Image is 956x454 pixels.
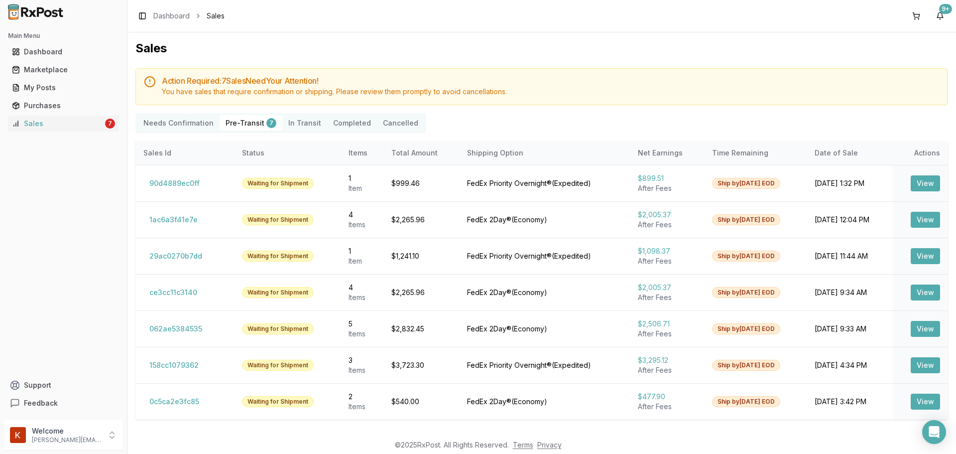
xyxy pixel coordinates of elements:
[467,178,622,188] div: FedEx Priority Overnight® ( Expedited )
[242,251,314,262] div: Waiting for Shipment
[4,44,123,60] button: Dashboard
[391,215,451,225] div: $2,265.96
[8,61,119,79] a: Marketplace
[638,283,696,293] div: $2,005.37
[467,215,622,225] div: FedEx 2Day® ( Economy )
[8,115,119,133] a: Sales7
[32,426,101,436] p: Welcome
[893,141,948,165] th: Actions
[467,324,622,334] div: FedEx 2Day® ( Economy )
[391,397,451,407] div: $540.00
[8,32,119,40] h2: Main Menu
[242,214,314,225] div: Waiting for Shipment
[349,210,375,220] div: 4
[815,178,885,188] div: [DATE] 1:32 PM
[24,398,58,408] span: Feedback
[815,251,885,261] div: [DATE] 11:44 AM
[630,141,704,165] th: Net Earnings
[911,394,940,410] button: View
[153,11,190,21] a: Dashboard
[349,283,375,293] div: 4
[638,183,696,193] div: After Fees
[513,441,533,449] a: Terms
[349,183,375,193] div: Item
[349,365,375,375] div: Item s
[712,360,780,371] div: Ship by [DATE] EOD
[815,288,885,298] div: [DATE] 9:34 AM
[162,87,940,97] div: You have sales that require confirmation or shipping. Please review them promptly to avoid cancel...
[638,210,696,220] div: $2,005.37
[162,77,940,85] h5: Action Required: 7 Sale s Need Your Attention!
[807,141,893,165] th: Date of Sale
[922,420,946,444] div: Open Intercom Messenger
[638,173,696,183] div: $899.51
[638,365,696,375] div: After Fees
[638,402,696,412] div: After Fees
[143,285,203,301] button: ce3cc11c3140
[638,246,696,256] div: $1,098.37
[220,115,282,131] button: Pre-Transit
[10,427,26,443] img: User avatar
[712,214,780,225] div: Ship by [DATE] EOD
[135,141,234,165] th: Sales Id
[12,65,115,75] div: Marketplace
[932,8,948,24] button: 9+
[391,178,451,188] div: $999.46
[638,329,696,339] div: After Fees
[349,392,375,402] div: 2
[349,402,375,412] div: Item s
[391,324,451,334] div: $2,832.45
[4,394,123,412] button: Feedback
[8,97,119,115] a: Purchases
[383,141,459,165] th: Total Amount
[143,175,206,191] button: 90d4889ec0ff
[4,98,123,114] button: Purchases
[712,287,780,298] div: Ship by [DATE] EOD
[391,251,451,261] div: $1,241.10
[939,4,952,14] div: 9+
[143,248,208,264] button: 29ac0270b7dd
[4,376,123,394] button: Support
[911,357,940,373] button: View
[712,323,780,334] div: Ship by [DATE] EOD
[242,396,314,407] div: Waiting for Shipment
[4,4,68,20] img: RxPost Logo
[704,141,807,165] th: Time Remaining
[911,285,940,301] button: View
[282,115,327,131] button: In Transit
[137,115,220,131] button: Needs Confirmation
[143,394,205,410] button: 0c5ca2e3fc85
[4,62,123,78] button: Marketplace
[815,215,885,225] div: [DATE] 12:04 PM
[242,360,314,371] div: Waiting for Shipment
[105,119,115,129] div: 7
[4,80,123,96] button: My Posts
[467,251,622,261] div: FedEx Priority Overnight® ( Expedited )
[32,436,101,444] p: [PERSON_NAME][EMAIL_ADDRESS][DOMAIN_NAME]
[377,115,424,131] button: Cancelled
[242,287,314,298] div: Waiting for Shipment
[242,178,314,189] div: Waiting for Shipment
[207,11,225,21] span: Sales
[349,256,375,266] div: Item
[349,246,375,256] div: 1
[638,293,696,303] div: After Fees
[638,392,696,402] div: $477.90
[153,11,225,21] nav: breadcrumb
[391,288,451,298] div: $2,265.96
[815,360,885,370] div: [DATE] 4:34 PM
[349,355,375,365] div: 3
[242,323,314,334] div: Waiting for Shipment
[12,83,115,93] div: My Posts
[349,319,375,329] div: 5
[12,119,103,129] div: Sales
[143,212,204,228] button: 1ac6a3f41e7e
[911,248,940,264] button: View
[349,329,375,339] div: Item s
[911,321,940,337] button: View
[638,256,696,266] div: After Fees
[234,141,341,165] th: Status
[12,101,115,111] div: Purchases
[341,141,383,165] th: Items
[815,397,885,407] div: [DATE] 3:42 PM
